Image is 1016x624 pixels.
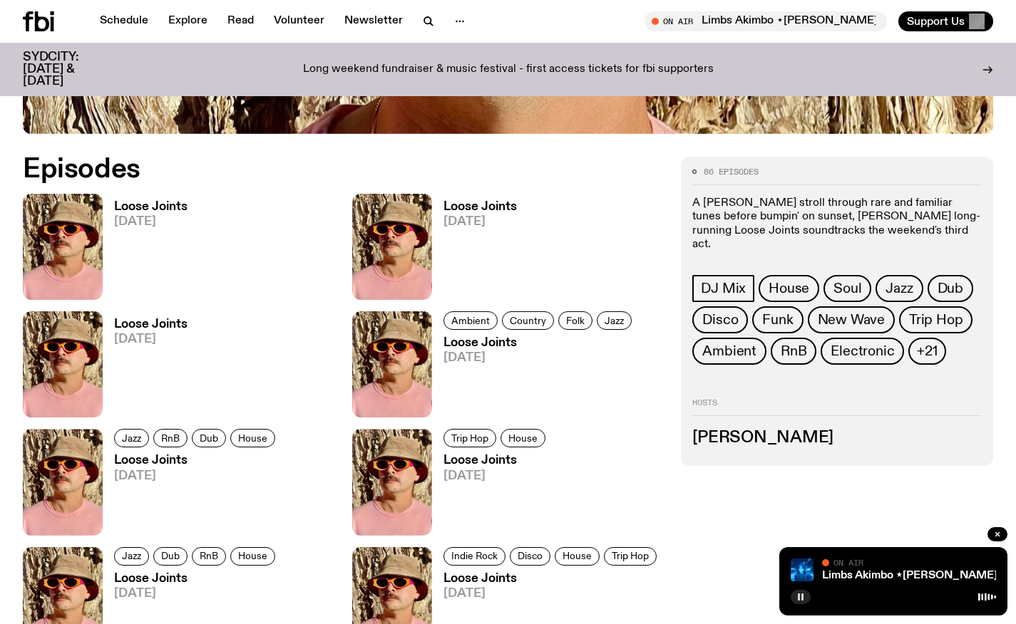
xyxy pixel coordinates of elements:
h3: Loose Joints [443,454,550,467]
a: Volunteer [265,11,333,31]
a: Explore [160,11,216,31]
a: Trip Hop [604,547,657,566]
a: Disco [510,547,550,566]
a: Loose Joints[DATE] [432,337,636,417]
a: RnB [771,338,816,365]
a: DJ Mix [692,275,754,302]
a: Read [219,11,262,31]
span: Folk [566,315,585,326]
a: Electronic [821,338,904,365]
button: Support Us [898,11,993,31]
h3: Loose Joints [443,337,636,349]
a: RnB [153,429,188,447]
img: Tyson stands in front of a paperbark tree wearing orange sunglasses, a suede bucket hat and a pin... [352,429,432,535]
span: Dub [200,433,218,444]
span: Ambient [702,343,756,359]
a: Ambient [692,338,766,365]
img: Tyson stands in front of a paperbark tree wearing orange sunglasses, a suede bucket hat and a pin... [23,311,103,417]
span: Indie Rock [451,551,498,561]
img: Tyson stands in front of a paperbark tree wearing orange sunglasses, a suede bucket hat and a pin... [352,194,432,300]
p: A [PERSON_NAME] stroll through rare and familiar tunes before bumpin' on sunset, [PERSON_NAME] lo... [692,197,982,251]
span: +21 [917,343,937,359]
span: House [508,433,538,444]
span: Jazz [886,281,913,296]
a: Jazz [876,275,923,302]
a: Loose Joints[DATE] [432,201,517,300]
span: [DATE] [443,470,550,482]
a: House [555,547,600,566]
span: [DATE] [114,216,188,228]
a: Indie Rock [443,547,506,566]
span: RnB [200,551,218,561]
a: Funk [752,306,803,333]
span: On Air [833,558,863,567]
a: Loose Joints[DATE] [103,318,188,417]
h3: Loose Joints [114,318,188,331]
a: Jazz [114,547,149,566]
a: Jazz [114,429,149,447]
a: House [230,547,275,566]
a: Trip Hop [443,429,496,447]
span: [DATE] [443,352,636,364]
h2: Episodes [23,157,664,182]
a: House [230,429,275,447]
span: RnB [161,433,180,444]
img: Tyson stands in front of a paperbark tree wearing orange sunglasses, a suede bucket hat and a pin... [352,311,432,417]
span: House [238,551,267,561]
h3: Loose Joints [114,454,279,467]
a: Limbs Akimbo ⋆[PERSON_NAME]⋆ [822,570,1005,581]
span: [DATE] [114,333,188,345]
img: Tyson stands in front of a paperbark tree wearing orange sunglasses, a suede bucket hat and a pin... [23,194,103,300]
span: House [238,433,267,444]
h3: Loose Joints [114,201,188,213]
a: Soul [823,275,871,302]
a: Loose Joints[DATE] [432,454,550,535]
span: [DATE] [443,216,517,228]
h3: Loose Joints [443,201,517,213]
span: Dub [938,281,963,296]
span: [DATE] [114,588,279,600]
span: Support Us [907,15,965,28]
a: Dub [153,547,188,566]
a: House [501,429,545,447]
a: RnB [192,547,226,566]
h3: SYDCITY: [DATE] & [DATE] [23,51,114,88]
a: Disco [692,306,748,333]
a: Loose Joints[DATE] [103,201,188,300]
span: DJ Mix [701,281,746,296]
span: Jazz [122,551,141,561]
span: Trip Hop [451,433,488,444]
a: Newsletter [336,11,411,31]
p: Long weekend fundraiser & music festival - first access tickets for fbi supporters [303,63,714,76]
a: House [759,275,819,302]
img: Tyson stands in front of a paperbark tree wearing orange sunglasses, a suede bucket hat and a pin... [23,429,103,535]
button: On AirLimbs Akimbo ⋆[PERSON_NAME]⋆ [645,11,887,31]
span: [DATE] [443,588,661,600]
h3: Loose Joints [114,573,279,585]
a: Dub [928,275,973,302]
span: [DATE] [114,470,279,482]
span: Jazz [605,315,624,326]
span: New Wave [818,312,885,328]
span: Disco [518,551,543,561]
h2: Hosts [692,399,982,416]
span: Jazz [122,433,141,444]
a: Trip Hop [899,306,973,333]
span: Soul [833,281,861,296]
a: Ambient [443,311,498,330]
a: Folk [558,311,592,330]
span: Country [510,315,546,326]
a: Jazz [597,311,632,330]
span: Dub [161,551,180,561]
span: Funk [762,312,793,328]
span: Electronic [831,343,894,359]
span: Disco [702,312,738,328]
a: Country [502,311,554,330]
h3: [PERSON_NAME] [692,430,982,446]
a: New Wave [808,306,895,333]
a: Dub [192,429,226,447]
span: Trip Hop [909,312,963,328]
span: House [563,551,592,561]
span: RnB [781,343,806,359]
span: 86 episodes [704,168,759,176]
